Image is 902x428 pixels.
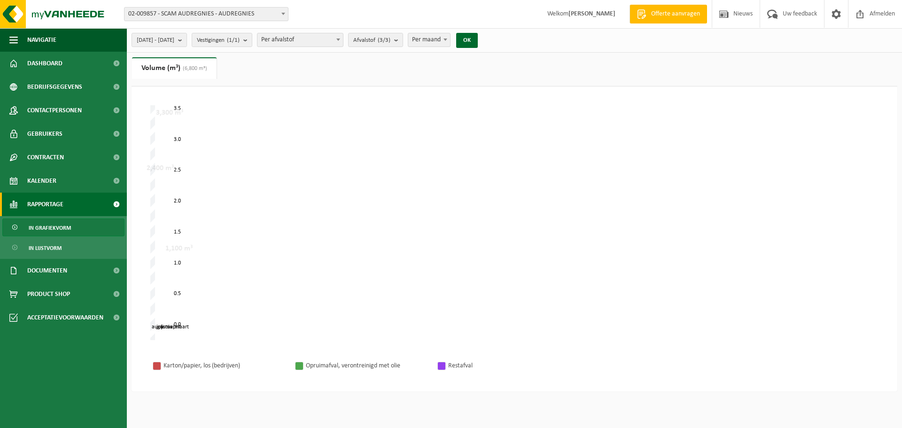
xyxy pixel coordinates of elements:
[348,33,403,47] button: Afvalstof(3/3)
[29,239,62,257] span: In lijstvorm
[27,28,56,52] span: Navigatie
[154,108,186,117] div: 3,300 m³
[27,75,82,99] span: Bedrijfsgegevens
[456,33,478,48] button: OK
[306,360,428,372] div: Opruimafval, verontreinigd met olie
[227,37,240,43] count: (1/1)
[257,33,343,47] span: Per afvalstof
[132,33,187,47] button: [DATE] - [DATE]
[649,9,702,19] span: Offerte aanvragen
[132,57,217,79] a: Volume (m³)
[568,10,615,17] strong: [PERSON_NAME]
[124,8,288,21] span: 02-009857 - SCAM AUDREGNIES - AUDREGNIES
[448,360,570,372] div: Restafval
[408,33,451,47] span: Per maand
[257,33,343,47] span: Per afvalstof
[163,360,286,372] div: Karton/papier, los (bedrijven)
[630,5,707,23] a: Offerte aanvragen
[27,122,62,146] span: Gebruikers
[378,37,390,43] count: (3/3)
[27,52,62,75] span: Dashboard
[353,33,390,47] span: Afvalstof
[124,7,288,21] span: 02-009857 - SCAM AUDREGNIES - AUDREGNIES
[27,259,67,282] span: Documenten
[2,239,124,257] a: In lijstvorm
[197,33,240,47] span: Vestigingen
[192,33,252,47] button: Vestigingen(1/1)
[29,219,71,237] span: In grafiekvorm
[144,163,176,173] div: 2,400 m³
[27,306,103,329] span: Acceptatievoorwaarden
[163,244,195,253] div: 1,100 m³
[2,218,124,236] a: In grafiekvorm
[27,146,64,169] span: Contracten
[137,33,174,47] span: [DATE] - [DATE]
[27,282,70,306] span: Product Shop
[27,99,82,122] span: Contactpersonen
[180,66,207,71] span: (6,800 m³)
[27,169,56,193] span: Kalender
[27,193,63,216] span: Rapportage
[408,33,450,47] span: Per maand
